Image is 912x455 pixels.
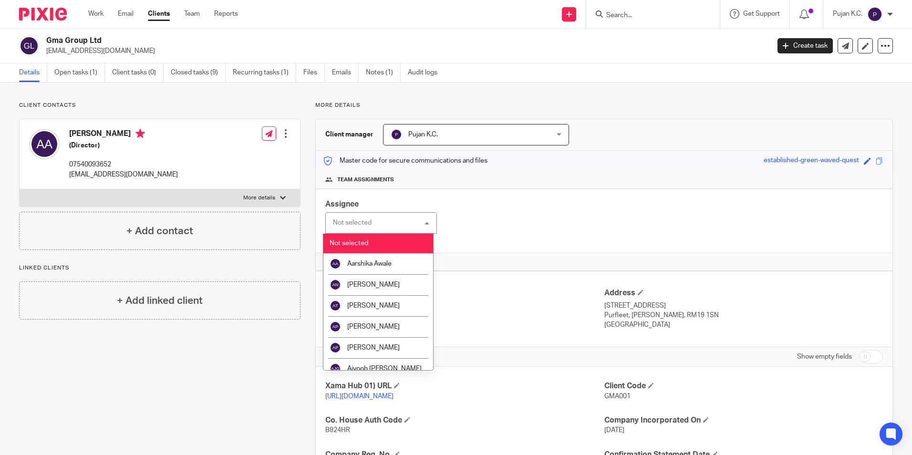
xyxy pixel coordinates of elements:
[347,365,422,372] span: Aiyoob [PERSON_NAME]
[337,176,394,184] span: Team assignments
[325,427,350,434] span: B924HR
[797,352,852,362] label: Show empty fields
[69,141,178,150] h5: (Director)
[347,323,400,330] span: [PERSON_NAME]
[325,415,604,425] h4: Co. House Auth Code
[69,170,178,179] p: [EMAIL_ADDRESS][DOMAIN_NAME]
[171,63,226,82] a: Closed tasks (9)
[19,264,301,272] p: Linked clients
[604,320,883,330] p: [GEOGRAPHIC_DATA]
[347,281,400,288] span: [PERSON_NAME]
[408,63,445,82] a: Audit logs
[184,9,200,19] a: Team
[19,63,47,82] a: Details
[29,129,60,159] img: svg%3E
[330,258,341,269] img: svg%3E
[366,63,401,82] a: Notes (1)
[118,9,134,19] a: Email
[604,310,883,320] p: Purfleet, [PERSON_NAME], RM19 1SN
[330,300,341,311] img: svg%3E
[54,63,105,82] a: Open tasks (1)
[112,63,164,82] a: Client tasks (0)
[330,342,341,353] img: svg%3E
[604,427,624,434] span: [DATE]
[315,102,893,109] p: More details
[325,381,604,391] h4: Xama Hub 01) URL
[325,353,604,361] h4: CUSTOM FIELDS
[46,36,620,46] h2: Gma Group Ltd
[69,160,178,169] p: 07540093652
[777,38,833,53] a: Create task
[604,301,883,310] p: [STREET_ADDRESS]
[330,363,341,374] img: svg%3E
[323,156,487,165] p: Master code for secure communications and files
[604,288,883,298] h4: Address
[233,63,296,82] a: Recurring tasks (1)
[19,8,67,21] img: Pixie
[148,9,170,19] a: Clients
[214,9,238,19] a: Reports
[325,393,394,400] a: [URL][DOMAIN_NAME]
[347,260,392,267] span: Aarshika Awale
[391,129,402,140] img: svg%3E
[347,302,400,309] span: [PERSON_NAME]
[332,63,359,82] a: Emails
[764,155,859,166] div: established-green-waved-quest
[325,288,604,298] h4: Client type
[604,415,883,425] h4: Company Incorporated On
[126,224,193,238] h4: + Add contact
[117,293,203,308] h4: + Add linked client
[605,11,691,20] input: Search
[88,9,104,19] a: Work
[743,10,780,17] span: Get Support
[604,393,631,400] span: GMA001
[303,63,325,82] a: Files
[325,200,359,208] span: Assignee
[325,301,604,310] p: UK Company
[69,129,178,141] h4: [PERSON_NAME]
[330,321,341,332] img: svg%3E
[833,9,862,19] p: Pujan K.C.
[333,219,372,226] div: Not selected
[325,130,373,139] h3: Client manager
[330,240,368,247] span: Not selected
[243,194,275,202] p: More details
[867,7,882,22] img: svg%3E
[135,129,145,138] i: Primary
[330,279,341,290] img: svg%3E
[19,36,39,56] img: svg%3E
[408,131,438,138] span: Pujan K.C.
[19,102,301,109] p: Client contacts
[347,344,400,351] span: [PERSON_NAME]
[604,381,883,391] h4: Client Code
[46,46,763,56] p: [EMAIL_ADDRESS][DOMAIN_NAME]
